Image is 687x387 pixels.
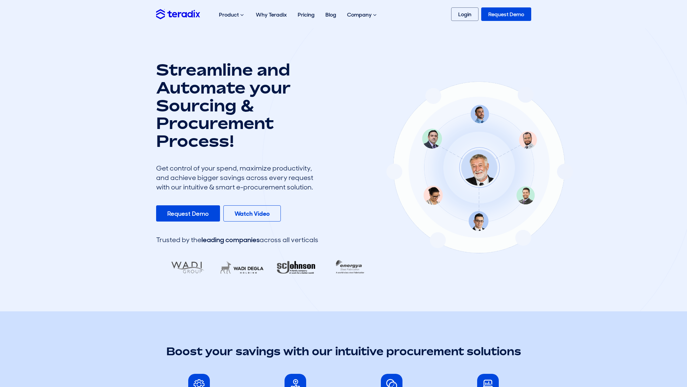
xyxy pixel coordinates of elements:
[248,257,302,279] img: RA
[156,344,531,359] h2: Boost your savings with our intuitive procurement solutions
[481,7,531,21] a: Request Demo
[451,7,479,21] a: Login
[201,235,260,244] span: leading companies
[156,9,200,19] img: Teradix logo
[235,210,270,218] b: Watch Video
[156,163,318,192] div: Get control of your spend, maximize productivity, and achieve bigger savings across every request...
[342,4,383,26] div: Company
[156,235,318,244] div: Trusted by the across all verticals
[320,4,342,25] a: Blog
[250,4,292,25] a: Why Teradix
[292,4,320,25] a: Pricing
[156,205,220,222] a: Request Demo
[156,61,318,150] h1: Streamline and Automate your Sourcing & Procurement Process!
[223,205,281,222] a: Watch Video
[214,4,250,26] div: Product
